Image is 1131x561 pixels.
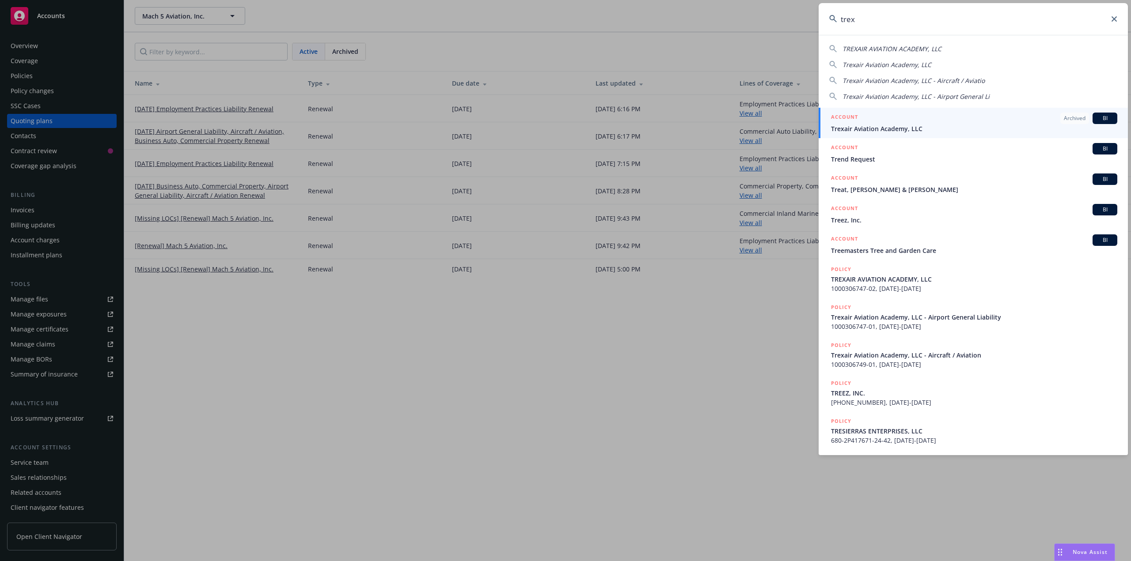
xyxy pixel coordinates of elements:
span: 1000306749-01, [DATE]-[DATE] [831,360,1117,369]
h5: ACCOUNT [831,234,858,245]
a: POLICYTREXAIR AVIATION ACADEMY, LLC1000306747-02, [DATE]-[DATE] [819,260,1128,298]
span: Trexair Aviation Academy, LLC - Aircraft / Aviation [831,350,1117,360]
button: Nova Assist [1054,543,1115,561]
span: Treat, [PERSON_NAME] & [PERSON_NAME] [831,185,1117,194]
span: Nova Assist [1073,548,1108,556]
h5: ACCOUNT [831,113,858,123]
span: Trexair Aviation Academy, LLC [843,60,931,69]
span: TREEZ, INC. [831,388,1117,398]
span: Trexair Aviation Academy, LLC - Airport General Li [843,92,990,101]
span: 680-2P417671-24-42, [DATE]-[DATE] [831,436,1117,445]
a: POLICYTrexair Aviation Academy, LLC - Aircraft / Aviation1000306749-01, [DATE]-[DATE] [819,336,1128,374]
span: [PHONE_NUMBER], [DATE]-[DATE] [831,398,1117,407]
span: TREXAIR AVIATION ACADEMY, LLC [843,45,941,53]
a: POLICYTRESIERRAS ENTERPRISES, LLC680-2P417671-24-42, [DATE]-[DATE] [819,412,1128,450]
h5: POLICY [831,303,851,312]
h5: ACCOUNT [831,173,858,184]
input: Search... [819,3,1128,35]
span: Trexair Aviation Academy, LLC [831,124,1117,133]
span: Treez, Inc. [831,215,1117,225]
a: ACCOUNTBITrend Request [819,138,1128,169]
a: POLICYTrexair Aviation Academy, LLC - Airport General Liability1000306747-01, [DATE]-[DATE] [819,298,1128,336]
h5: ACCOUNT [831,204,858,215]
a: ACCOUNTBITreat, [PERSON_NAME] & [PERSON_NAME] [819,169,1128,199]
h5: ACCOUNT [831,143,858,154]
span: 1000306747-01, [DATE]-[DATE] [831,322,1117,331]
span: Trexair Aviation Academy, LLC - Airport General Liability [831,313,1117,322]
h5: POLICY [831,265,851,274]
a: POLICYTREEZ, INC.[PHONE_NUMBER], [DATE]-[DATE] [819,374,1128,412]
span: Archived [1064,114,1085,122]
span: Trend Request [831,154,1117,164]
h5: POLICY [831,379,851,388]
div: Drag to move [1055,544,1066,561]
span: BI [1096,145,1114,153]
span: TREXAIR AVIATION ACADEMY, LLC [831,275,1117,284]
h5: POLICY [831,417,851,425]
span: Trexair Aviation Academy, LLC - Aircraft / Aviatio [843,76,985,85]
a: ACCOUNTBITreez, Inc. [819,199,1128,230]
span: BI [1096,114,1114,122]
span: 1000306747-02, [DATE]-[DATE] [831,284,1117,293]
span: TRESIERRAS ENTERPRISES, LLC [831,426,1117,436]
span: BI [1096,236,1114,244]
a: ACCOUNTArchivedBITrexair Aviation Academy, LLC [819,108,1128,138]
h5: POLICY [831,341,851,350]
span: BI [1096,175,1114,183]
span: Treemasters Tree and Garden Care [831,246,1117,255]
span: BI [1096,206,1114,214]
a: ACCOUNTBITreemasters Tree and Garden Care [819,230,1128,260]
